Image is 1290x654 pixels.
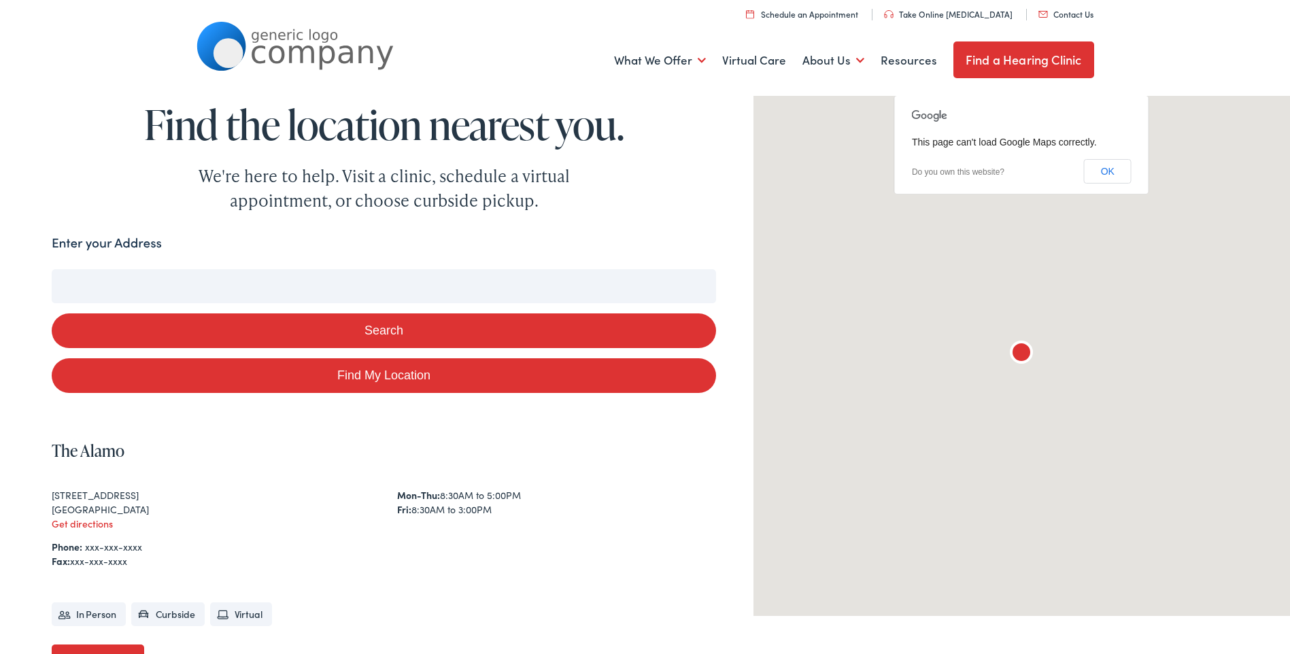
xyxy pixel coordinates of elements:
h1: Find the location nearest you. [52,102,716,147]
a: Take Online [MEDICAL_DATA] [884,8,1013,20]
div: [GEOGRAPHIC_DATA] [52,502,371,517]
div: The Alamo [1005,338,1038,371]
a: Virtual Care [722,35,786,86]
div: We're here to help. Visit a clinic, schedule a virtual appointment, or choose curbside pickup. [167,164,602,213]
a: Get directions [52,517,113,530]
li: In Person [52,602,126,626]
a: Find My Location [52,358,716,393]
div: [STREET_ADDRESS] [52,488,371,502]
li: Virtual [210,602,272,626]
label: Enter your Address [52,233,162,253]
span: This page can't load Google Maps correctly. [912,137,1097,148]
img: utility icon [746,10,754,18]
img: utility icon [1038,11,1048,18]
a: About Us [802,35,864,86]
button: Search [52,313,716,348]
strong: Fax: [52,554,70,568]
button: OK [1084,159,1132,184]
li: Curbside [131,602,205,626]
div: xxx-xxx-xxxx [52,554,716,568]
strong: Mon-Thu: [397,488,440,502]
strong: Fri: [397,502,411,516]
a: Schedule an Appointment [746,8,858,20]
a: Find a Hearing Clinic [953,41,1094,78]
a: Do you own this website? [912,167,1004,177]
a: Resources [881,35,937,86]
a: Contact Us [1038,8,1093,20]
strong: Phone: [52,540,82,553]
a: xxx-xxx-xxxx [85,540,142,553]
div: 8:30AM to 5:00PM 8:30AM to 3:00PM [397,488,716,517]
a: What We Offer [614,35,706,86]
img: utility icon [884,10,894,18]
a: The Alamo [52,439,124,462]
input: Enter your address or zip code [52,269,716,303]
